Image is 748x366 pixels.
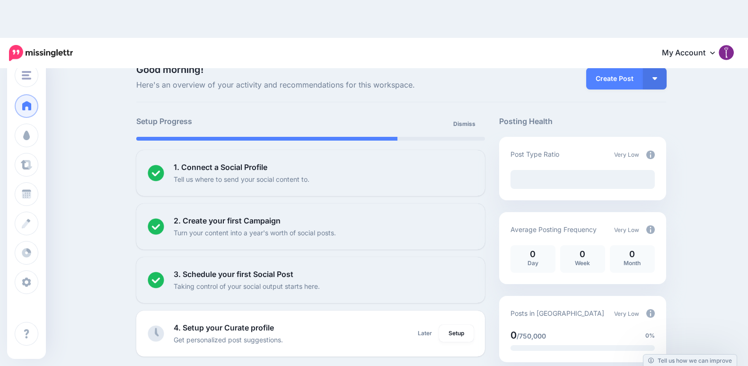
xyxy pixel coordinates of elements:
[528,259,538,267] span: Day
[174,162,267,172] b: 1. Connect a Social Profile
[565,250,600,259] p: 0
[174,174,309,185] p: Tell us where to send your social content to.
[148,325,164,342] img: clock-grey.png
[148,165,164,181] img: checked-circle.png
[646,309,655,318] img: info-circle-grey.png
[575,259,590,267] span: Week
[652,77,657,80] img: arrow-down-white.png
[614,310,639,317] span: Very Low
[174,281,320,292] p: Taking control of your social output starts here.
[148,218,164,235] img: checked-circle.png
[174,227,336,238] p: Turn your content into a year's worth of social posts.
[614,151,639,158] span: Very Low
[174,269,293,279] b: 3. Schedule your first Social Post
[646,225,655,234] img: info-circle-grey.png
[614,226,639,233] span: Very Low
[136,116,310,127] h5: Setup Progress
[9,45,73,61] img: Missinglettr
[645,331,655,340] span: 0%
[499,116,666,127] h5: Posting Health
[136,64,203,75] span: Good morning!
[615,250,650,259] p: 0
[510,149,559,160] p: Post Type Ratio
[439,325,474,342] a: Setup
[148,272,164,288] img: checked-circle.png
[515,250,551,259] p: 0
[646,151,655,159] img: info-circle-grey.png
[22,71,31,80] img: menu.png
[174,334,283,345] p: Get personalized post suggestions.
[448,116,481,133] a: Dismiss
[624,259,641,267] span: Month
[174,323,274,332] b: 4. Setup your Curate profile
[510,224,597,235] p: Average Posting Frequency
[510,308,604,319] p: Posts in [GEOGRAPHIC_DATA]
[510,330,517,341] span: 0
[517,332,546,340] span: /750,000
[136,79,485,91] span: Here's an overview of your activity and recommendations for this workspace.
[652,42,734,65] a: My Account
[174,216,281,225] b: 2. Create your first Campaign
[586,68,643,89] a: Create Post
[412,325,438,342] a: Later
